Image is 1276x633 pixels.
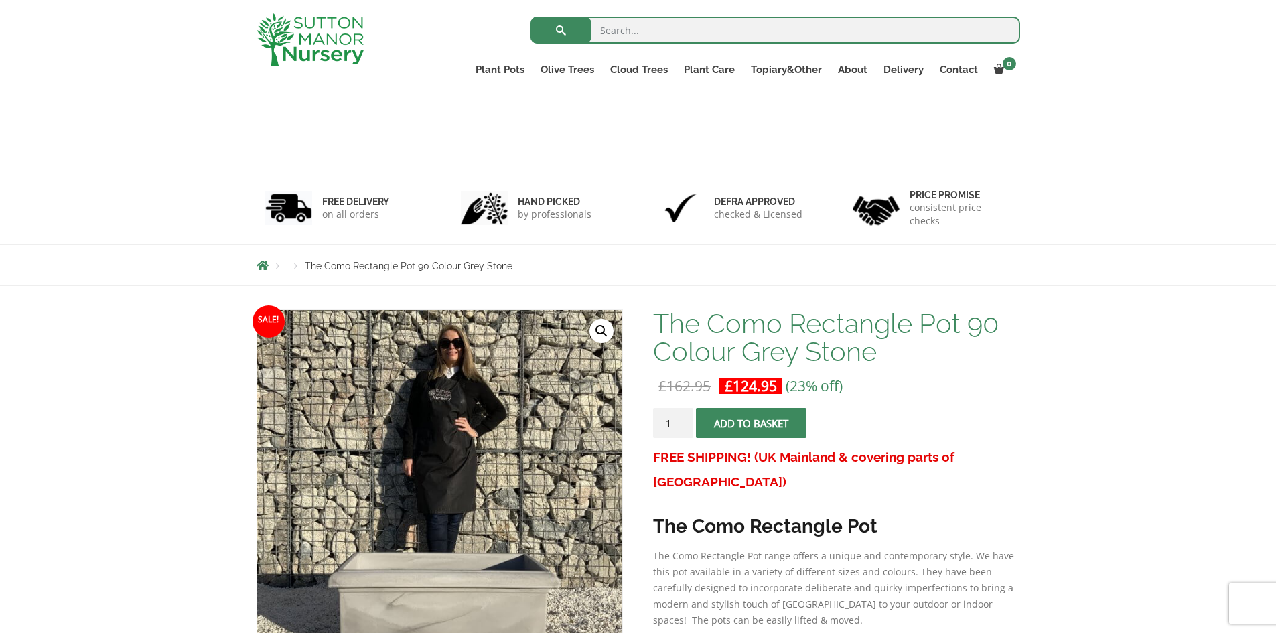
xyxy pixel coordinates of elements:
[518,208,591,221] p: by professionals
[653,548,1019,628] p: The Como Rectangle Pot range offers a unique and contemporary style. We have this pot available i...
[602,60,676,79] a: Cloud Trees
[714,208,802,221] p: checked & Licensed
[853,188,900,228] img: 4.jpg
[830,60,875,79] a: About
[658,376,666,395] span: £
[676,60,743,79] a: Plant Care
[257,13,364,66] img: logo
[725,376,733,395] span: £
[533,60,602,79] a: Olive Trees
[696,408,806,438] button: Add to basket
[461,191,508,225] img: 2.jpg
[786,376,843,395] span: (23% off)
[257,260,1020,271] nav: Breadcrumbs
[305,261,512,271] span: The Como Rectangle Pot 90 Colour Grey Stone
[986,60,1020,79] a: 0
[653,445,1019,494] h3: FREE SHIPPING! (UK Mainland & covering parts of [GEOGRAPHIC_DATA])
[932,60,986,79] a: Contact
[714,196,802,208] h6: Defra approved
[322,196,389,208] h6: FREE DELIVERY
[265,191,312,225] img: 1.jpg
[589,319,614,343] a: View full-screen image gallery
[253,305,285,338] span: Sale!
[530,17,1020,44] input: Search...
[518,196,591,208] h6: hand picked
[1003,57,1016,70] span: 0
[657,191,704,225] img: 3.jpg
[653,515,877,537] strong: The Como Rectangle Pot
[653,408,693,438] input: Product quantity
[910,189,1011,201] h6: Price promise
[322,208,389,221] p: on all orders
[653,309,1019,366] h1: The Como Rectangle Pot 90 Colour Grey Stone
[725,376,777,395] bdi: 124.95
[743,60,830,79] a: Topiary&Other
[910,201,1011,228] p: consistent price checks
[468,60,533,79] a: Plant Pots
[658,376,711,395] bdi: 162.95
[875,60,932,79] a: Delivery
